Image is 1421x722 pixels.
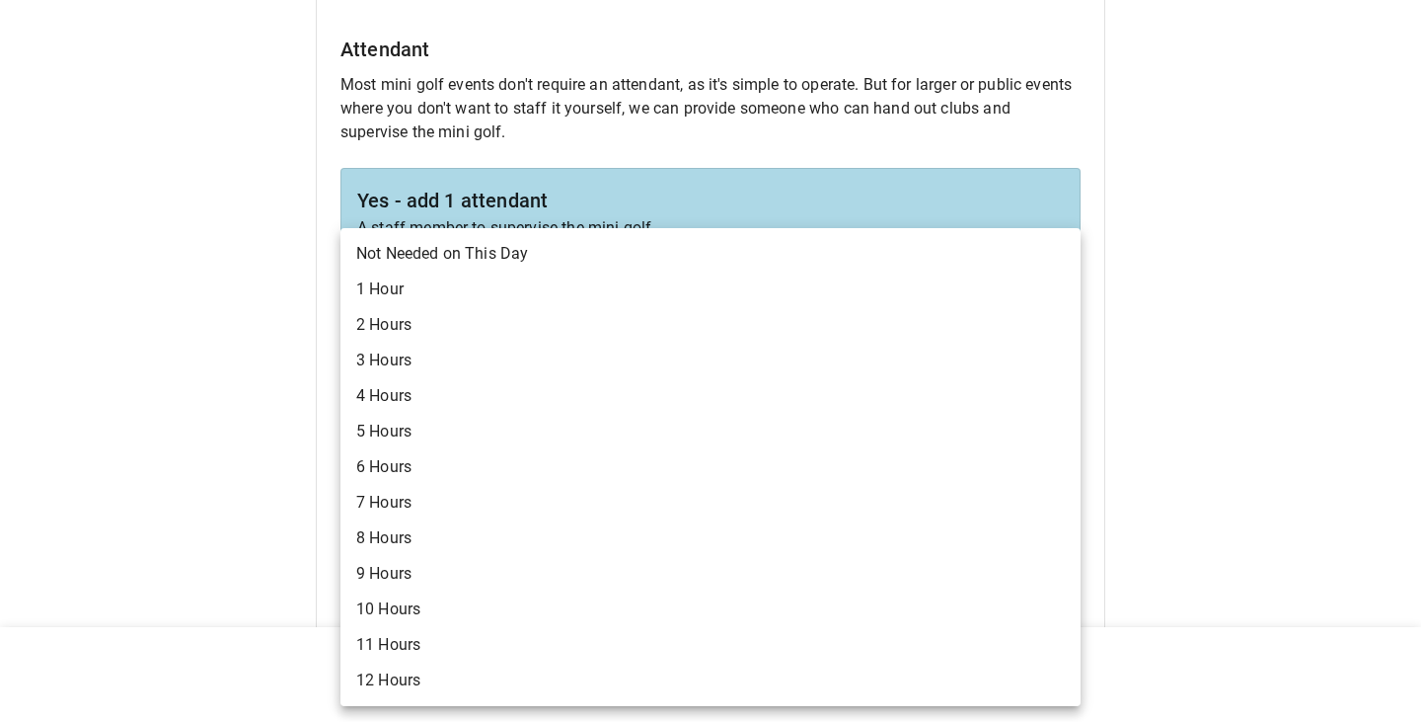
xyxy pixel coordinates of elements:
[340,343,1081,378] li: 3 Hours
[340,307,1081,343] li: 2 Hours
[340,378,1081,414] li: 4 Hours
[340,592,1081,627] li: 10 Hours
[340,556,1081,592] li: 9 Hours
[340,627,1081,663] li: 11 Hours
[340,449,1081,485] li: 6 Hours
[340,414,1081,449] li: 5 Hours
[340,272,1081,307] li: 1 Hour
[340,236,1081,272] li: Not Needed on This Day
[340,485,1081,521] li: 7 Hours
[340,521,1081,556] li: 8 Hours
[340,663,1081,698] li: 12 Hours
